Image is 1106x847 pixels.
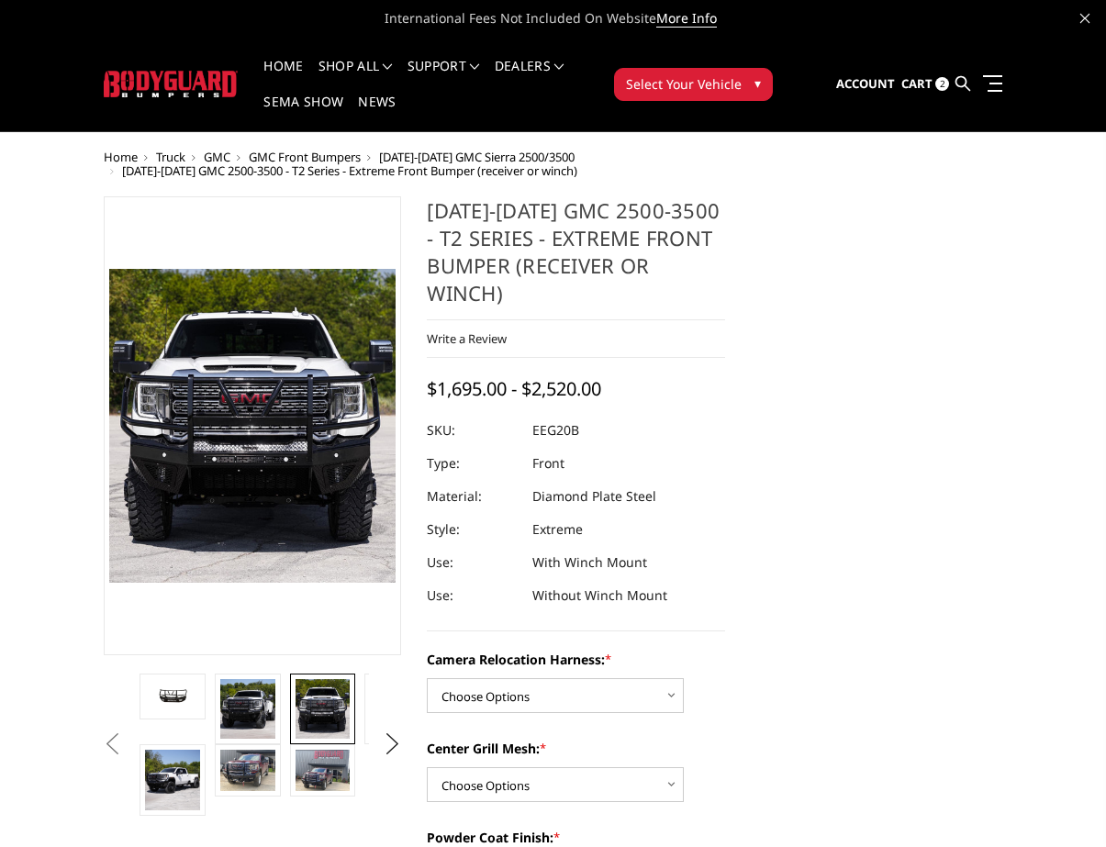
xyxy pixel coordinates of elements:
a: Support [408,60,480,95]
button: Select Your Vehicle [614,68,773,101]
dt: Material: [427,480,519,513]
dt: Use: [427,546,519,579]
button: Previous [99,730,127,758]
button: Next [378,730,406,758]
dt: SKU: [427,414,519,447]
span: $1,695.00 - $2,520.00 [427,376,601,401]
img: 2020-2023 GMC 2500-3500 - T2 Series - Extreme Front Bumper (receiver or winch) [220,679,275,739]
dd: Diamond Plate Steel [532,480,656,513]
a: Truck [156,149,185,165]
dt: Use: [427,579,519,612]
a: GMC [204,149,230,165]
a: Home [104,149,138,165]
a: GMC Front Bumpers [249,149,361,165]
img: 2020-2023 GMC 2500-3500 - T2 Series - Extreme Front Bumper (receiver or winch) [145,684,200,709]
span: 2 [935,77,949,91]
img: 2020-2023 GMC 2500-3500 - T2 Series - Extreme Front Bumper (receiver or winch) [220,750,275,791]
a: News [358,95,396,131]
img: 2020-2023 GMC 2500-3500 - T2 Series - Extreme Front Bumper (receiver or winch) [296,679,351,739]
dd: With Winch Mount [532,546,647,579]
span: Select Your Vehicle [626,74,742,94]
span: [DATE]-[DATE] GMC 2500-3500 - T2 Series - Extreme Front Bumper (receiver or winch) [122,162,577,179]
a: Home [263,60,303,95]
span: Account [836,75,895,92]
a: shop all [318,60,393,95]
label: Powder Coat Finish: [427,828,725,847]
dd: EEG20B [532,414,579,447]
h1: [DATE]-[DATE] GMC 2500-3500 - T2 Series - Extreme Front Bumper (receiver or winch) [427,196,725,320]
img: 2020-2023 GMC 2500-3500 - T2 Series - Extreme Front Bumper (receiver or winch) [296,750,351,791]
a: [DATE]-[DATE] GMC Sierra 2500/3500 [379,149,575,165]
a: SEMA Show [263,95,343,131]
a: 2020-2023 GMC 2500-3500 - T2 Series - Extreme Front Bumper (receiver or winch) [104,196,402,655]
a: Cart 2 [901,60,949,109]
img: BODYGUARD BUMPERS [104,71,239,97]
dt: Style: [427,513,519,546]
a: More Info [656,9,717,28]
img: 2020-2023 GMC 2500-3500 - T2 Series - Extreme Front Bumper (receiver or winch) [145,750,200,809]
label: Center Grill Mesh: [427,739,725,758]
span: ▾ [754,73,761,93]
label: Camera Relocation Harness: [427,650,725,669]
a: Account [836,60,895,109]
a: Write a Review [427,330,507,347]
span: Cart [901,75,933,92]
dt: Type: [427,447,519,480]
dd: Front [532,447,564,480]
a: Dealers [495,60,564,95]
dd: Without Winch Mount [532,579,667,612]
dd: Extreme [532,513,583,546]
iframe: Chat Widget [1014,759,1106,847]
